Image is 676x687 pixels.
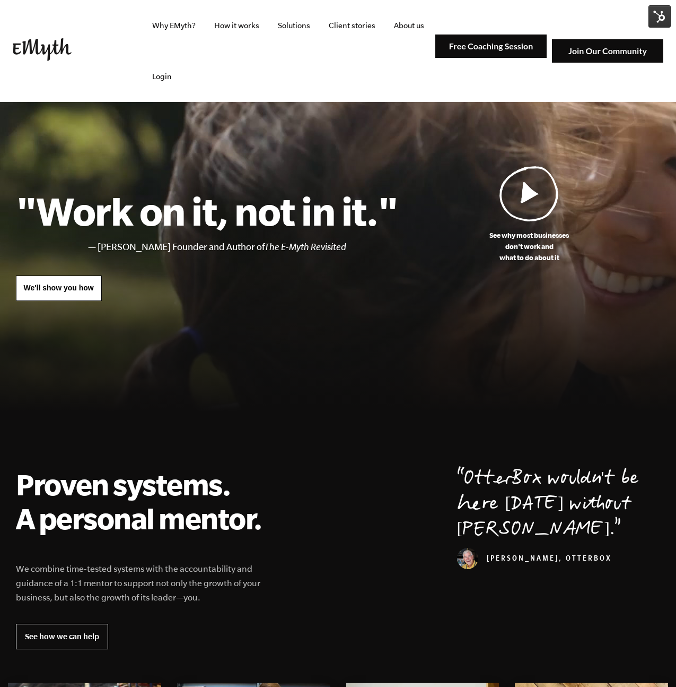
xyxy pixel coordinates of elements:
a: See why most businessesdon't work andwhat to do about it [398,166,661,263]
img: EMyth [13,38,72,61]
p: We combine time-tested systems with the accountability and guidance of a 1:1 mentor to support no... [16,562,275,605]
p: OtterBox wouldn't be here [DATE] without [PERSON_NAME]. [457,467,661,544]
iframe: Chat Widget [623,636,676,687]
p: See why most businesses don't work and what to do about it [398,230,661,263]
span: We'll show you how [24,284,94,292]
img: Play Video [499,166,559,221]
h2: Proven systems. A personal mentor. [16,467,275,535]
i: The E-Myth Revisited [265,242,346,252]
img: Join Our Community [552,39,663,63]
h1: "Work on it, not in it." [16,187,398,234]
img: Curt Richardson, OtterBox [457,548,478,569]
a: Login [144,51,180,102]
a: See how we can help [16,624,108,649]
li: [PERSON_NAME] Founder and Author of [98,239,398,255]
img: HubSpot Tools Menu Toggle [648,5,671,28]
img: Free Coaching Session [435,35,547,58]
a: We'll show you how [16,276,102,301]
cite: [PERSON_NAME], OtterBox [457,555,612,564]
